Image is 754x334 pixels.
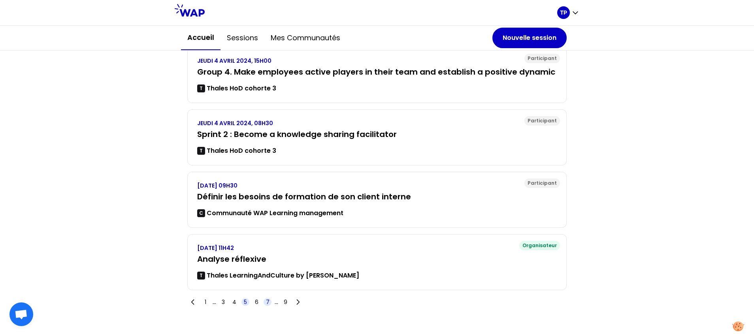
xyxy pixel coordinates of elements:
p: JEUDI 4 AVRIL 2024, 08H30 [197,119,557,127]
p: T [200,272,203,279]
span: 1 [205,298,206,306]
button: Mes communautés [264,26,347,50]
button: TP [557,6,579,19]
p: T [200,148,203,154]
h3: Sprint 2 : Become a knowledge sharing facilitator [197,129,557,140]
span: 9 [284,298,287,306]
a: [DATE] 11H42Analyse réflexiveTThales LearningAndCulture by [PERSON_NAME] [197,244,557,280]
p: Thales LearningAndCulture by [PERSON_NAME] [207,271,359,280]
p: C [199,210,203,216]
span: 6 [255,298,258,306]
p: T [200,85,203,92]
span: ... [213,297,216,307]
a: [DATE] 09H30Définir les besoins de formation de son client interneCCommunauté WAP Learning manage... [197,182,557,218]
p: Communauté WAP Learning management [207,208,343,218]
a: JEUDI 4 AVRIL 2024, 15H00Group 4. Make employees active players in their team and establish a pos... [197,57,557,93]
p: [DATE] 09H30 [197,182,557,190]
p: Thales HoD cohorte 3 [207,84,276,93]
span: 4 [232,298,236,306]
button: Accueil [181,26,221,50]
p: TP [560,9,567,17]
button: Sessions [221,26,264,50]
div: Ouvrir le chat [9,302,33,326]
p: [DATE] 11H42 [197,244,557,252]
p: JEUDI 4 AVRIL 2024, 15H00 [197,57,557,65]
h3: Analyse réflexive [197,253,557,265]
a: JEUDI 4 AVRIL 2024, 08H30Sprint 2 : Become a knowledge sharing facilitatorTThales HoD cohorte 3 [197,119,557,156]
div: Participant [524,116,560,126]
span: 3 [222,298,225,306]
h3: Définir les besoins de formation de son client interne [197,191,557,202]
div: Organisateur [519,241,560,250]
span: 5 [244,298,247,306]
p: Thales HoD cohorte 3 [207,146,276,156]
span: 7 [266,298,270,306]
div: Participant [524,178,560,188]
span: ... [275,297,278,307]
div: Participant [524,54,560,63]
button: Nouvelle session [492,28,567,48]
h3: Group 4. Make employees active players in their team and establish a positive dynamic [197,66,557,77]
